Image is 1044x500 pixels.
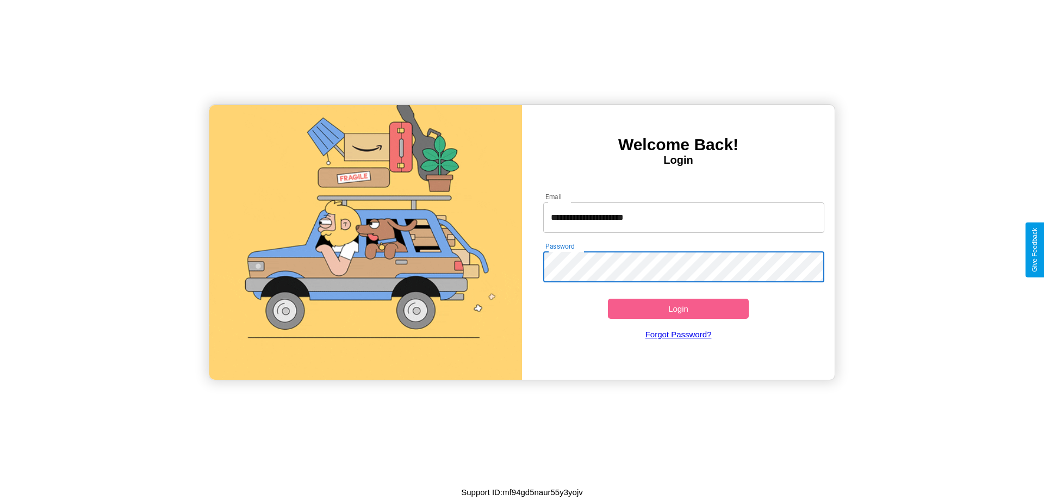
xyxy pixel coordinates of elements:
[522,135,835,154] h3: Welcome Back!
[538,319,819,350] a: Forgot Password?
[545,242,574,251] label: Password
[209,105,522,380] img: gif
[1031,228,1039,272] div: Give Feedback
[461,485,582,499] p: Support ID: mf94gd5naur55y3yojv
[522,154,835,166] h4: Login
[545,192,562,201] label: Email
[608,299,749,319] button: Login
